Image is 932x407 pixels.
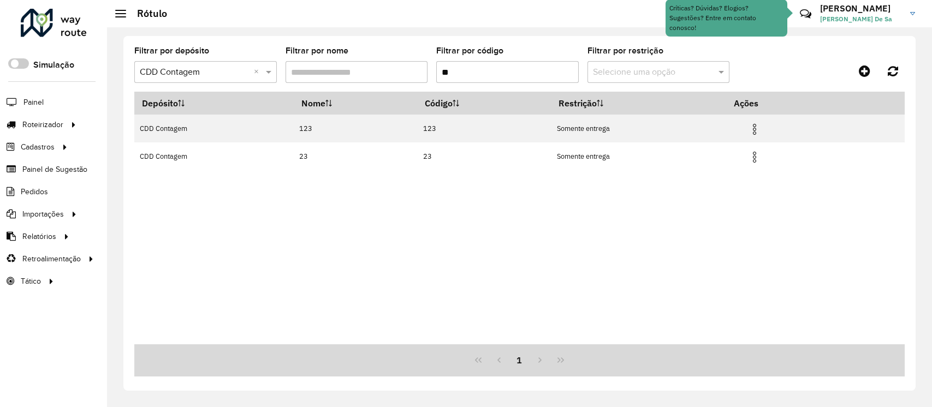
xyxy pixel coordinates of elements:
span: Painel de Sugestão [22,164,87,175]
span: Roteirizador [22,119,63,130]
label: Filtrar por restrição [587,44,663,57]
td: 23 [417,142,551,170]
span: Retroalimentação [22,253,81,265]
span: [PERSON_NAME] De Sa [820,14,902,24]
td: CDD Contagem [134,142,294,170]
span: Cadastros [21,141,55,153]
label: Simulação [33,58,74,71]
a: Contato Rápido [794,2,817,26]
span: Relatórios [22,231,56,242]
td: 123 [294,115,417,142]
th: Código [417,92,551,115]
label: Filtrar por código [436,44,503,57]
th: Depósito [134,92,294,115]
td: Somente entrega [551,115,726,142]
h3: [PERSON_NAME] [820,3,902,14]
td: 123 [417,115,551,142]
td: CDD Contagem [134,115,294,142]
label: Filtrar por depósito [134,44,209,57]
span: Pedidos [21,186,48,197]
span: Tático [21,276,41,287]
span: Clear all [254,65,263,79]
label: Filtrar por nome [286,44,348,57]
span: Importações [22,208,64,220]
th: Ações [726,92,792,115]
th: Nome [294,92,417,115]
td: Somente entrega [551,142,726,170]
td: 23 [294,142,417,170]
h2: Rótulo [126,8,167,20]
th: Restrição [551,92,726,115]
button: 1 [509,350,530,370]
span: Painel [23,97,44,108]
